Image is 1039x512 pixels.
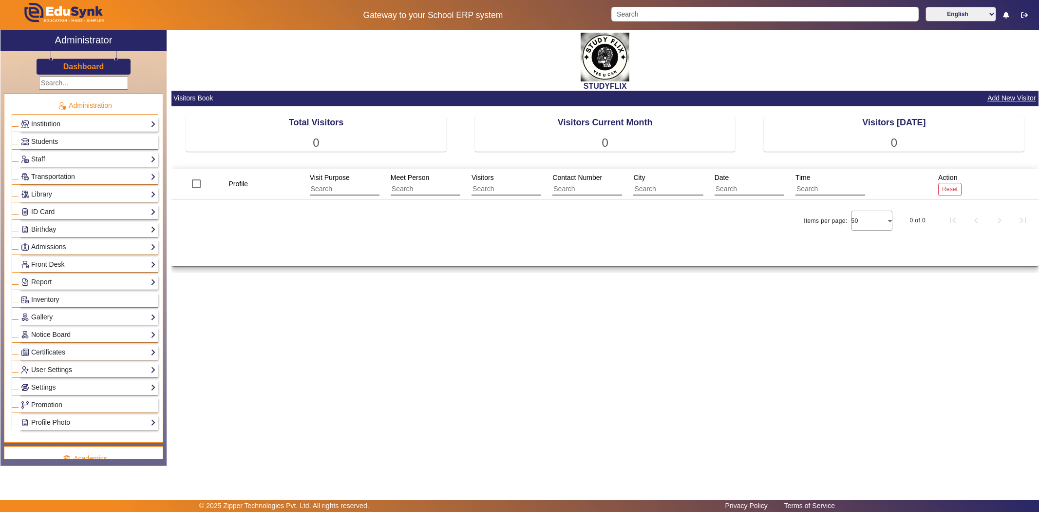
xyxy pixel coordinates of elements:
[715,174,729,181] span: Date
[391,183,478,196] input: Search
[55,34,113,46] h2: Administrator
[804,216,847,226] div: Items per page:
[310,174,350,181] span: Visit Purpose
[1011,209,1035,232] button: Last page
[472,183,559,196] input: Search
[39,77,128,90] input: Search...
[186,116,446,129] div: Total Visitors
[581,33,629,81] img: 71dce94a-bed6-4ff3-a9ed-96170f5a9cb7
[986,92,1037,104] button: Add New Visitor
[21,138,29,145] img: Students.png
[779,499,840,512] a: Terms of Service
[21,136,156,147] a: Students
[630,169,733,199] div: City
[938,183,962,196] button: Reset
[391,174,429,181] span: Meet Person
[472,174,494,181] span: Visitors
[63,62,104,71] h3: Dashboard
[310,183,397,196] input: Search
[633,174,645,181] span: City
[199,501,369,511] p: © 2025 Zipper Technologies Pvt. Ltd. All rights reserved.
[171,81,1039,91] h2: STUDYFLIX
[21,401,29,409] img: Branchoperations.png
[549,169,652,199] div: Contact Number
[306,169,409,199] div: Visit Purpose
[552,183,640,196] input: Search
[715,183,802,196] input: Search
[21,399,156,411] a: Promotion
[387,169,490,199] div: Meet Person
[57,101,66,110] img: Administration.png
[795,174,811,181] span: Time
[633,183,720,196] input: Search
[611,7,919,21] input: Search
[792,169,895,199] div: Time
[711,169,814,199] div: Date
[228,180,248,188] span: Profile
[21,294,156,305] a: Inventory
[0,30,167,51] a: Administrator
[171,91,1039,106] mat-card-header: Visitors Book
[12,100,158,111] p: Administration
[764,134,1024,152] mat-card-content: 0
[795,183,883,196] input: Search
[475,134,735,152] mat-card-content: 0
[63,61,105,72] a: Dashboard
[964,209,988,232] button: Previous page
[12,453,158,464] p: Academics
[468,169,571,199] div: Visitors
[265,10,601,20] h5: Gateway to your School ERP system
[31,401,62,409] span: Promotion
[62,454,71,463] img: academic.png
[21,296,29,303] img: Inventory.png
[186,134,446,152] mat-card-content: 0
[225,175,260,193] div: Profile
[552,174,602,181] span: Contact Number
[31,138,58,145] span: Students
[764,116,1024,129] div: Visitors [DATE]
[935,169,965,199] div: Action
[31,295,59,303] span: Inventory
[720,499,773,512] a: Privacy Policy
[941,209,964,232] button: First page
[475,116,735,129] div: Visitors Current Month
[988,209,1011,232] button: Next page
[910,216,926,225] div: 0 of 0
